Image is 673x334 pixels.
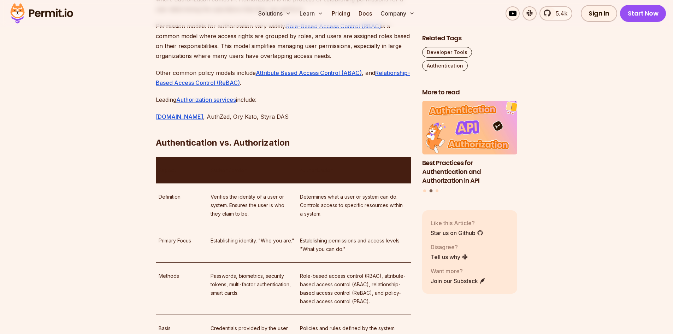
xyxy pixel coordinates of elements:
[431,267,486,275] p: Want more?
[422,101,518,185] a: Best Practices for Authentication and Authorization in APIBest Practices for Authentication and A...
[7,1,76,25] img: Permit logo
[176,96,236,103] a: Authorization services
[422,60,468,71] a: Authentication
[431,219,483,227] p: Like this Article?
[159,272,205,280] p: Methods
[422,101,518,185] li: 2 of 3
[211,272,294,297] p: Passwords, biometrics, security tokens, multi-factor authentication, smart cards.
[431,243,468,251] p: Disagree?
[159,193,205,201] p: Definition
[156,112,411,122] p: , AuthZed, Ory Keto, Styra DAS
[539,6,572,20] a: 5.4k
[159,324,205,333] p: Basis
[431,229,483,237] a: Star us on Github
[256,69,362,76] a: Attribute Based Access Control (ABAC)
[581,5,617,22] a: Sign In
[422,101,518,155] img: Best Practices for Authentication and Authorization in API
[378,6,418,20] button: Company
[620,5,666,22] a: Start Now
[436,189,438,192] button: Go to slide 3
[329,6,353,20] a: Pricing
[422,88,518,97] h2: More to read
[429,189,432,193] button: Go to slide 2
[156,113,203,120] a: [DOMAIN_NAME]
[300,236,408,253] p: Establishing permissions and access levels. "What you can do."
[431,253,468,261] a: Tell us why
[356,6,375,20] a: Docs
[255,6,294,20] button: Solutions
[156,21,411,61] p: Permission models for authorization vary widely. is a common model where access rights are groupe...
[300,166,408,175] p: Authorization
[300,193,408,218] p: Determines what a user or system can do. Controls access to specific resources within a system.
[422,47,472,58] a: Developer Tools
[431,277,486,285] a: Join our Substack
[156,95,411,105] p: Leading include:
[300,272,408,306] p: Role-based access control (RBAC), attribute-based access control (ABAC), relationship-based acces...
[156,68,411,88] p: Other common policy models include , and .
[159,166,205,175] p: Aspect
[297,6,326,20] button: Learn
[423,189,426,192] button: Go to slide 1
[422,159,518,185] h3: Best Practices for Authentication and Authorization in API
[159,236,205,245] p: Primary Focus
[156,109,411,148] h2: Authentication vs. Authorization
[211,236,294,245] p: Establishing identity. "Who you are."
[551,9,567,18] span: 5.4k
[211,166,294,175] p: Authentication
[422,101,518,194] div: Posts
[211,193,294,218] p: Verifies the identity of a user or system. Ensures the user is who they claim to be.
[300,324,408,333] p: Policies and rules defined by the system.
[211,324,294,333] p: Credentials provided by the user.
[422,34,518,43] h2: Related Tags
